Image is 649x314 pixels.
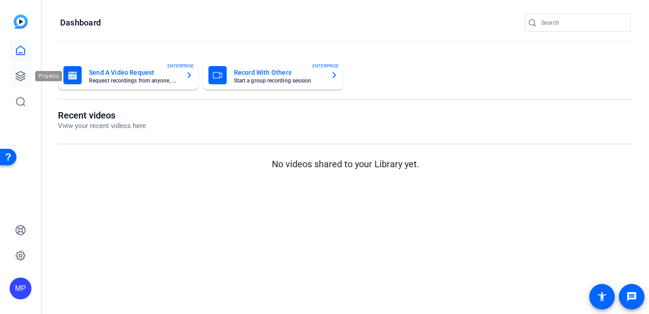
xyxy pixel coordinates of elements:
[58,157,633,171] p: No videos shared to your Library yet.
[58,61,198,90] button: Send A Video RequestRequest recordings from anyone, anywhereENTERPRISE
[60,17,101,28] h1: Dashboard
[234,78,323,83] mat-card-subtitle: Start a group recording session
[14,15,28,29] img: blue-gradient.svg
[312,62,339,69] span: ENTERPRISE
[35,71,64,82] div: Projects
[58,121,146,131] p: View your recent videos here
[626,291,637,302] mat-icon: message
[541,17,623,28] input: Search
[89,67,178,78] mat-card-title: Send A Video Request
[89,78,178,83] mat-card-subtitle: Request recordings from anyone, anywhere
[10,278,31,299] div: MP
[58,110,146,121] h1: Recent videos
[597,291,607,302] mat-icon: accessibility
[167,62,194,69] span: ENTERPRISE
[203,61,343,90] button: Record With OthersStart a group recording sessionENTERPRISE
[234,67,323,78] mat-card-title: Record With Others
